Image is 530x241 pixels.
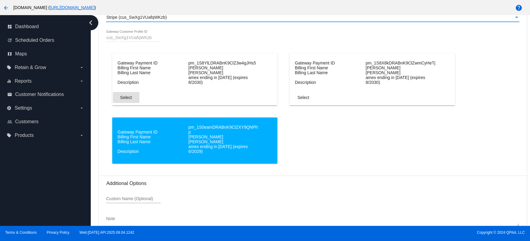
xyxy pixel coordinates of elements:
h3: Additional Options [106,180,519,186]
a: Terms & Conditions [5,230,37,235]
span: Scheduled Orders [15,38,54,43]
mat-icon: help [515,4,522,12]
dd: Billing Last Name [118,70,187,75]
dd: Billing First Name [118,65,187,70]
a: email Customer Notifications [7,90,84,99]
dt: [PERSON_NAME] [366,70,435,75]
dd: Billing Last Name [295,70,365,75]
i: map [7,51,12,56]
span: Reports [15,78,31,84]
i: local_offer [7,65,11,70]
dt: [PERSON_NAME] [188,70,258,75]
dt: pm_1S8YlLDRABnK9ClZ3w4gJHs5 [188,61,258,65]
span: Customer Notifications [15,92,64,97]
input: Gateway Customer Profile ID [106,35,161,40]
i: arrow_drop_down [79,133,84,138]
dt: pm_1S8X8kDRABnK9ClZwmCyHeTj [366,61,435,65]
span: Products [15,133,34,138]
span: Select [120,95,132,100]
span: Maps [15,51,27,57]
i: people_outline [7,119,12,124]
dt: [PERSON_NAME] [188,134,258,139]
dt: pm_1S0eamDRABnK9ClZXY9QNPhp [188,125,258,134]
dd: Description [295,80,365,85]
a: update Scheduled Orders [7,35,84,45]
a: Web:[DATE] API:2025.09.04.1242 [80,230,134,235]
dd: Gateway Payment ID [118,130,187,134]
dt: [PERSON_NAME] [188,65,258,70]
i: dashboard [7,24,12,29]
i: arrow_drop_down [79,79,84,84]
dt: [PERSON_NAME] [366,65,435,70]
a: dashboard Dashboard [7,22,84,31]
dd: Billing First Name [295,65,365,70]
dt: [PERSON_NAME] [188,139,258,144]
button: Select [290,92,317,103]
a: [URL][DOMAIN_NAME] [50,5,94,10]
mat-icon: arrow_back [2,4,10,12]
mat-select: Gateway Customer Profile [106,15,519,20]
button: Select [113,92,139,103]
i: update [7,38,12,43]
span: Customers [15,119,38,124]
span: Retain & Grow [15,65,46,70]
span: Dashboard [15,24,39,29]
a: map Maps [7,49,84,59]
dt: amex ending in [DATE] (expires 6/2029) [188,144,258,154]
span: Select [297,95,309,100]
i: settings [7,106,11,111]
i: equalizer [7,79,11,84]
i: chevron_left [86,18,96,28]
span: Stripe (cus_SwXg1VUafqWKzb) [106,15,167,20]
span: Copyright © 2024 QPilot, LLC [270,230,525,235]
i: arrow_drop_down [79,65,84,70]
dd: Description [118,80,187,85]
dd: Billing Last Name [118,139,187,144]
a: people_outline Customers [7,117,84,127]
dt: amex ending in [DATE] (expires 8/2030) [366,75,435,85]
span: Settings [15,105,32,111]
i: arrow_drop_down [79,106,84,111]
input: Custom Name (Optional) [106,196,161,201]
a: Privacy Policy [47,230,70,235]
i: local_offer [7,133,11,138]
dd: Gateway Payment ID [118,61,187,65]
dd: Gateway Payment ID [295,61,365,65]
dd: Billing First Name [118,134,187,139]
dt: amex ending in [DATE] (expires 8/2030) [188,75,258,85]
span: [DOMAIN_NAME] ( ) [13,5,96,10]
dd: Description [118,149,187,154]
i: email [7,92,12,97]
